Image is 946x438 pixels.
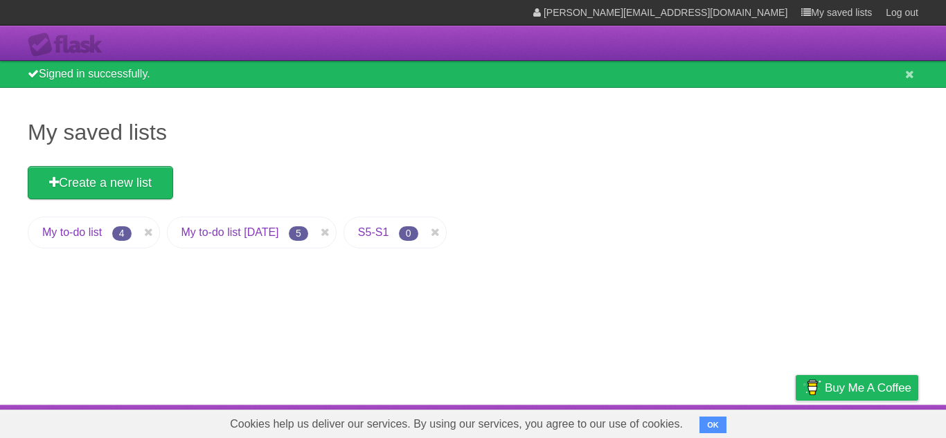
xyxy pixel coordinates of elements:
span: 0 [399,226,418,241]
a: Suggest a feature [831,408,918,435]
a: Developers [657,408,713,435]
a: Buy me a coffee [796,375,918,401]
a: About [612,408,641,435]
span: 5 [289,226,308,241]
button: OK [699,417,726,433]
span: 4 [112,226,132,241]
span: Cookies help us deliver our services. By using our services, you agree to our use of cookies. [216,410,697,438]
img: Buy me a coffee [803,376,821,399]
a: My to-do list [DATE] [181,226,279,238]
a: S5-S1 [358,226,389,238]
h1: My saved lists [28,116,918,149]
span: Buy me a coffee [825,376,911,400]
a: Terms [731,408,761,435]
a: Privacy [778,408,814,435]
a: My to-do list [42,226,102,238]
a: Create a new list [28,166,173,199]
div: Flask [28,33,111,57]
